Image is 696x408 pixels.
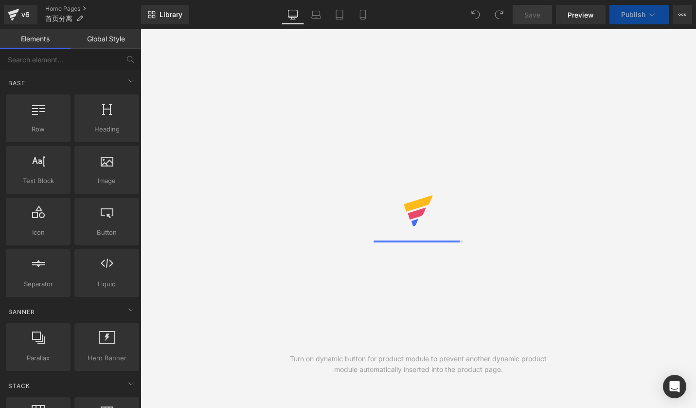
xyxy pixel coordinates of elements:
[524,10,540,20] span: Save
[7,381,31,390] span: Stack
[9,353,68,363] span: Parallax
[71,29,141,49] a: Global Style
[304,5,328,24] a: Laptop
[7,78,26,88] span: Base
[9,176,68,186] span: Text Block
[77,227,136,238] span: Button
[663,375,686,398] div: Open Intercom Messenger
[568,10,594,20] span: Preview
[466,5,485,24] button: Undo
[4,5,37,24] a: v6
[328,5,351,24] a: Tablet
[609,5,669,24] button: Publish
[45,5,141,13] a: Home Pages
[281,5,304,24] a: Desktop
[351,5,375,24] a: Mobile
[489,5,509,24] button: Redo
[9,227,68,238] span: Icon
[621,11,645,19] span: Publish
[7,307,36,316] span: Banner
[19,8,32,21] div: v6
[673,5,692,24] button: More
[9,279,68,289] span: Separator
[45,15,72,22] span: 首页分离
[9,124,68,134] span: Row
[77,124,136,134] span: Heading
[556,5,606,24] a: Preview
[141,5,189,24] a: New Library
[160,10,182,19] span: Library
[280,353,557,375] div: Turn on dynamic button for product module to prevent another dynamic product module automatically...
[77,279,136,289] span: Liquid
[77,176,136,186] span: Image
[77,353,136,363] span: Hero Banner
